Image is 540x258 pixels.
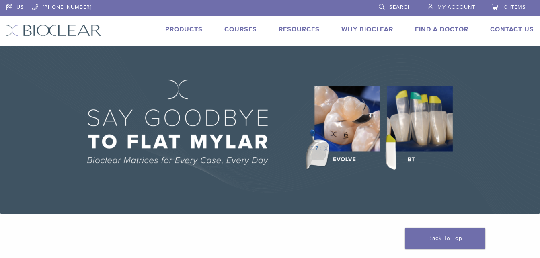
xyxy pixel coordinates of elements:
img: Bioclear [6,25,101,36]
a: Products [165,25,203,33]
span: Search [389,4,412,10]
a: Back To Top [405,228,485,249]
a: Why Bioclear [341,25,393,33]
span: 0 items [504,4,526,10]
a: Resources [279,25,320,33]
a: Courses [224,25,257,33]
span: My Account [437,4,475,10]
a: Find A Doctor [415,25,468,33]
a: Contact Us [490,25,534,33]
